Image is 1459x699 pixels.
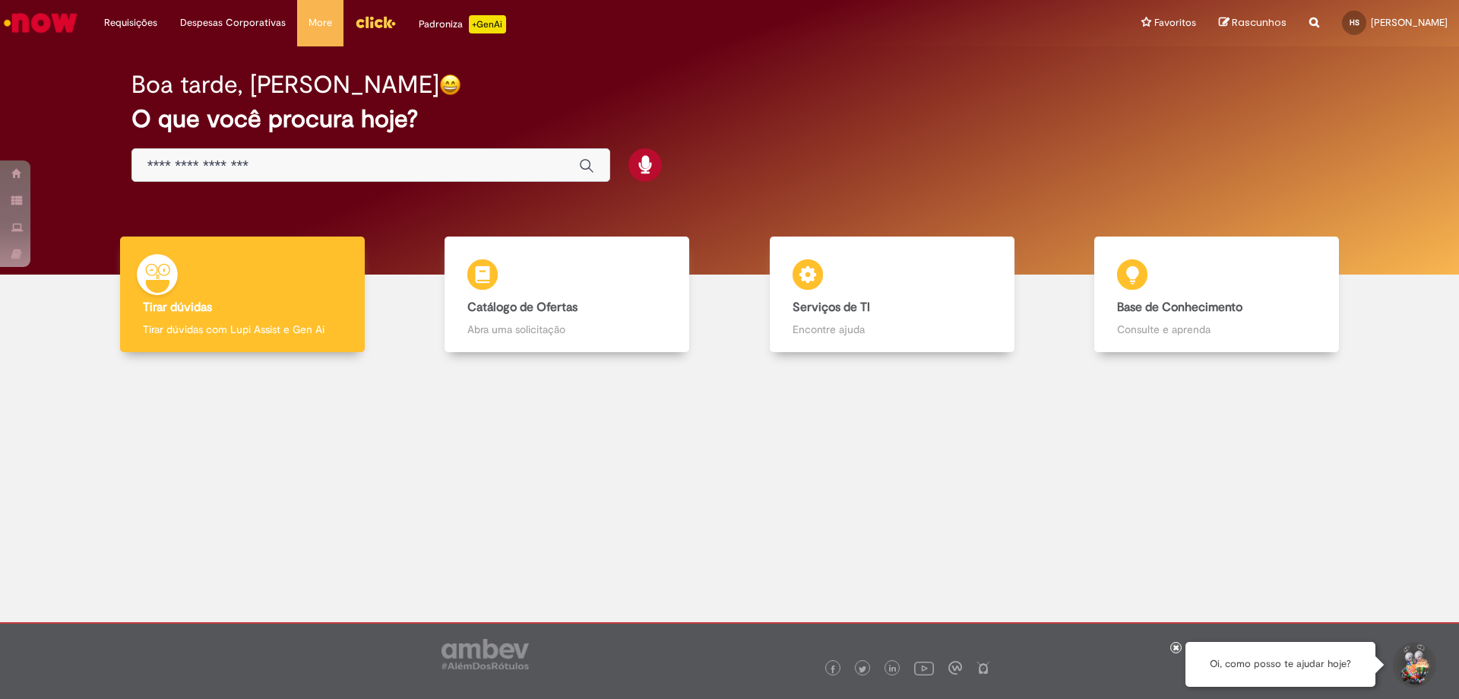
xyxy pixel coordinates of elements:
b: Base de Conhecimento [1117,300,1242,315]
div: Oi, como posso te ajudar hoje? [1185,642,1375,687]
img: click_logo_yellow_360x200.png [355,11,396,33]
img: happy-face.png [439,74,461,96]
img: logo_footer_ambev_rotulo_gray.png [441,639,529,669]
a: Rascunhos [1219,16,1287,30]
img: logo_footer_workplace.png [948,661,962,675]
span: [PERSON_NAME] [1371,16,1448,29]
span: HS [1350,17,1359,27]
p: Abra uma solicitação [467,322,666,337]
a: Catálogo de Ofertas Abra uma solicitação [405,237,730,353]
button: Iniciar Conversa de Suporte [1391,642,1436,688]
img: logo_footer_facebook.png [829,666,837,673]
img: ServiceNow [2,8,80,38]
a: Tirar dúvidas Tirar dúvidas com Lupi Assist e Gen Ai [80,237,405,353]
span: Requisições [104,15,157,30]
p: +GenAi [469,15,506,33]
span: More [309,15,332,30]
img: logo_footer_twitter.png [859,666,866,673]
div: Padroniza [419,15,506,33]
b: Serviços de TI [793,300,870,315]
b: Tirar dúvidas [143,300,212,315]
p: Encontre ajuda [793,322,992,337]
h2: Boa tarde, [PERSON_NAME] [131,71,439,98]
h2: O que você procura hoje? [131,106,1328,132]
img: logo_footer_youtube.png [914,658,934,678]
img: logo_footer_naosei.png [976,661,990,675]
p: Tirar dúvidas com Lupi Assist e Gen Ai [143,322,342,337]
a: Base de Conhecimento Consulte e aprenda [1055,237,1380,353]
p: Consulte e aprenda [1117,322,1316,337]
span: Favoritos [1154,15,1196,30]
span: Rascunhos [1232,15,1287,30]
img: logo_footer_linkedin.png [889,665,897,674]
b: Catálogo de Ofertas [467,300,578,315]
span: Despesas Corporativas [180,15,286,30]
a: Serviços de TI Encontre ajuda [729,237,1055,353]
